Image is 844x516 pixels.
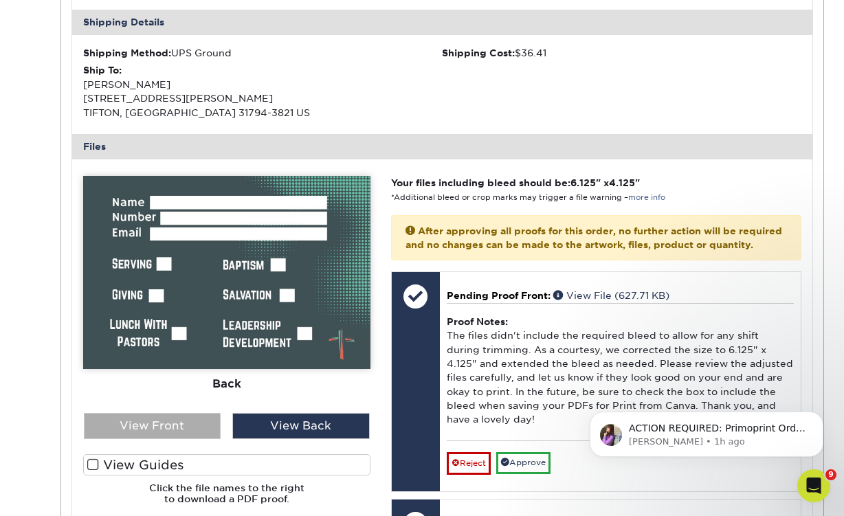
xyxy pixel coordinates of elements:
[442,46,801,60] div: $36.41
[84,413,221,439] div: View Front
[83,63,443,120] div: [PERSON_NAME] [STREET_ADDRESS][PERSON_NAME] TIFTON, [GEOGRAPHIC_DATA] 31794-3821 US
[447,290,551,301] span: Pending Proof Front:
[609,177,635,188] span: 4.125
[83,65,122,76] strong: Ship To:
[447,303,794,441] div: The files didn't include the required bleed to allow for any shift during trimming. As a courtesy...
[628,193,665,202] a: more info
[570,177,596,188] span: 6.125
[391,177,640,188] strong: Your files including bleed should be: " x "
[569,383,844,479] iframe: Intercom notifications message
[825,469,836,480] span: 9
[391,193,665,202] small: *Additional bleed or crop marks may trigger a file warning –
[232,413,370,439] div: View Back
[83,46,443,60] div: UPS Ground
[406,225,782,250] strong: After approving all proofs for this order, no further action will be required and no changes can ...
[83,454,370,475] label: View Guides
[72,10,813,34] div: Shipping Details
[83,47,171,58] strong: Shipping Method:
[496,452,551,473] a: Approve
[553,290,669,301] a: View File (627.71 KB)
[72,134,813,159] div: Files
[83,369,370,399] div: Back
[442,47,515,58] strong: Shipping Cost:
[447,452,491,474] a: Reject
[83,482,370,516] h6: Click the file names to the right to download a PDF proof.
[447,316,508,327] strong: Proof Notes:
[797,469,830,502] iframe: Intercom live chat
